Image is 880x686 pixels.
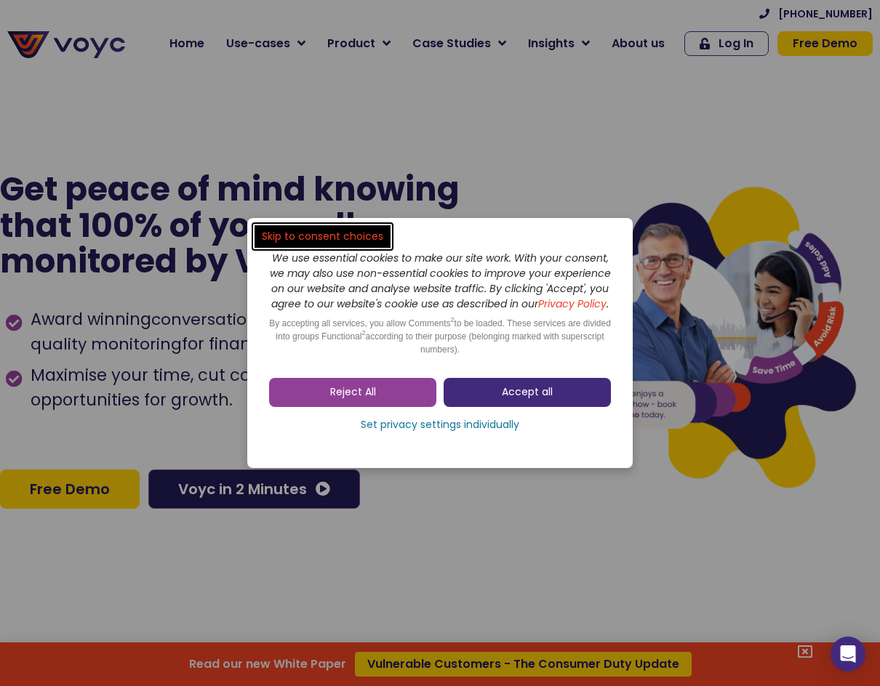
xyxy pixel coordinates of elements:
[361,329,365,336] sup: 2
[451,316,455,323] sup: 2
[269,318,611,355] span: By accepting all services, you allow Comments to be loaded. These services are divided into group...
[255,225,391,248] a: Skip to consent choices
[270,251,611,311] i: We use essential cookies to make our site work. With your consent, we may also use non-essential ...
[538,296,607,311] a: Privacy Policy
[177,118,226,134] span: Job title
[330,385,376,400] span: Reject All
[269,414,611,436] a: Set privacy settings individually
[502,385,553,400] span: Accept all
[52,320,121,334] a: Privacy Policy
[177,58,213,75] span: Phone
[361,418,519,432] span: Set privacy settings individually
[269,378,436,407] a: Reject All
[444,378,611,407] a: Accept all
